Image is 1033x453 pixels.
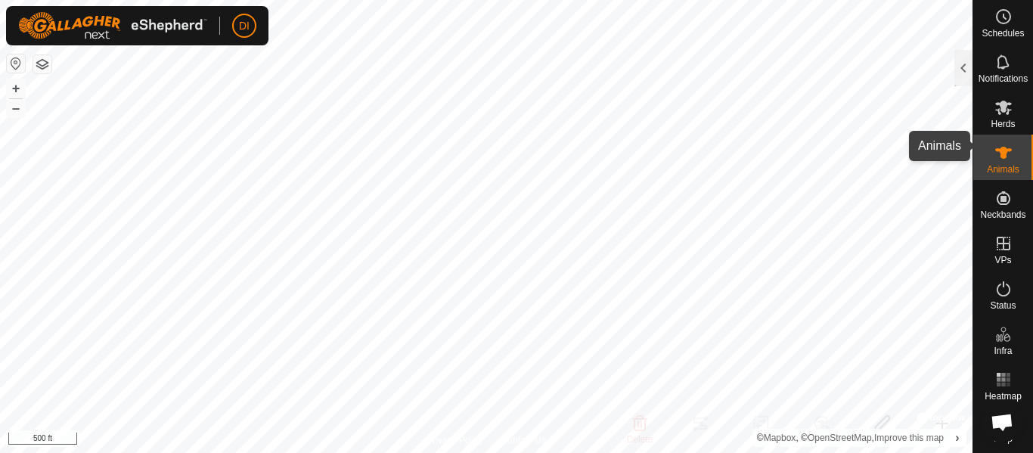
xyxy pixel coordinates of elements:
a: Help [973,407,1033,449]
span: Infra [994,346,1012,355]
li: © , © , [757,433,944,443]
span: VPs [994,256,1011,265]
button: Reset Map [7,54,25,73]
span: Herds [991,119,1015,129]
img: Gallagher Logo [18,12,207,39]
span: Neckbands [980,210,1025,219]
a: Privacy Policy [427,433,483,447]
button: + [7,79,25,98]
button: Map Layers [33,55,51,73]
div: Open chat [982,402,1022,442]
a: OpenStreetMap [808,433,872,443]
button: › [949,430,966,446]
span: › [955,431,959,444]
span: Schedules [982,29,1024,38]
span: Status [990,301,1016,310]
span: Help [994,434,1013,443]
button: – [7,99,25,117]
a: Improve this map [874,433,944,443]
a: Contact Us [501,433,546,447]
span: Animals [987,165,1019,174]
a: Mapbox [764,433,796,443]
span: Notifications [979,74,1028,83]
span: DI [239,18,250,34]
span: Heatmap [985,392,1022,401]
